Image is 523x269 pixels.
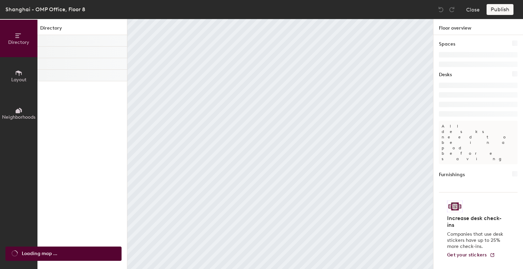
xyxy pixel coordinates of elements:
[438,6,444,13] img: Undo
[439,121,518,164] p: All desks need to be in a pod before saving
[447,252,487,258] span: Get your stickers
[8,39,29,45] span: Directory
[447,215,505,229] h4: Increase desk check-ins
[447,252,495,258] a: Get your stickers
[448,6,455,13] img: Redo
[433,19,523,35] h1: Floor overview
[439,171,465,179] h1: Furnishings
[447,231,505,250] p: Companies that use desk stickers have up to 25% more check-ins.
[439,71,452,79] h1: Desks
[127,19,433,269] canvas: Map
[37,24,127,35] h1: Directory
[11,77,27,83] span: Layout
[22,250,57,257] span: Loading map ...
[439,40,455,48] h1: Spaces
[447,201,463,212] img: Sticker logo
[5,5,85,14] div: Shanghai - OMP Office, Floor 8
[466,4,480,15] button: Close
[2,114,35,120] span: Neighborhoods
